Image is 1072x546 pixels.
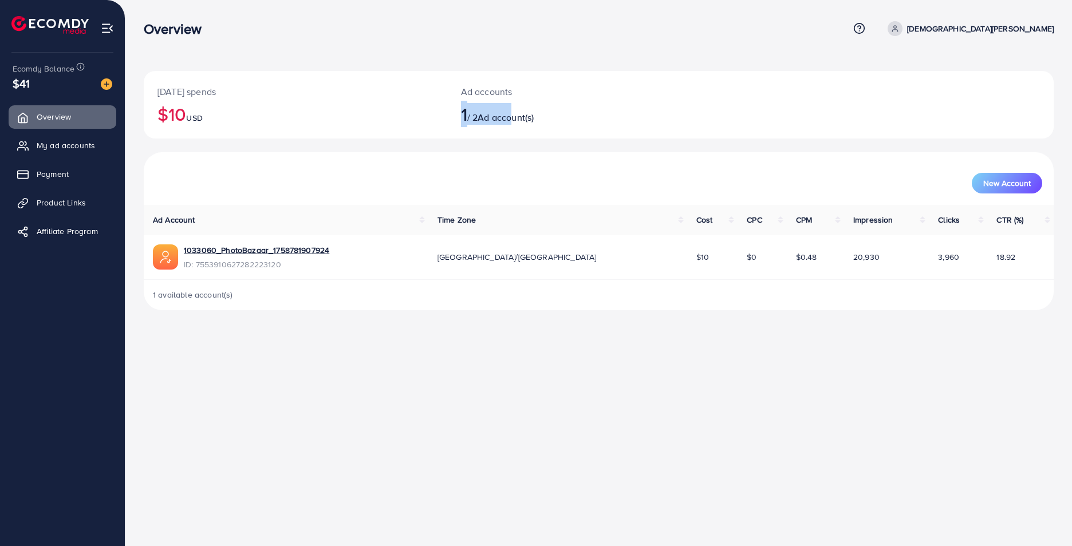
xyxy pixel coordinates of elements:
[996,251,1015,263] span: 18.92
[101,78,112,90] img: image
[996,214,1023,225] span: CTR (%)
[153,214,195,225] span: Ad Account
[907,22,1054,35] p: [DEMOGRAPHIC_DATA][PERSON_NAME]
[157,85,433,98] p: [DATE] spends
[13,63,74,74] span: Ecomdy Balance
[438,214,476,225] span: Time Zone
[144,21,211,37] h3: Overview
[11,16,89,34] img: logo
[461,101,467,127] span: 1
[9,163,116,185] a: Payment
[9,191,116,214] a: Product Links
[184,259,329,270] span: ID: 7553910627282223120
[101,22,114,35] img: menu
[438,251,597,263] span: [GEOGRAPHIC_DATA]/[GEOGRAPHIC_DATA]
[747,214,762,225] span: CPC
[696,214,713,225] span: Cost
[157,103,433,125] h2: $10
[853,214,893,225] span: Impression
[696,251,709,263] span: $10
[37,225,98,237] span: Affiliate Program
[1023,494,1063,537] iframe: Chat
[9,220,116,243] a: Affiliate Program
[186,112,202,124] span: USD
[938,251,959,263] span: 3,960
[153,289,233,300] span: 1 available account(s)
[13,75,30,92] span: $41
[153,244,178,270] img: ic-ads-acc.e4c84228.svg
[853,251,880,263] span: 20,930
[37,111,71,122] span: Overview
[184,244,329,256] a: 1033060_PhotoBazaar_1758781907924
[37,168,69,180] span: Payment
[461,103,661,125] h2: / 2
[461,85,661,98] p: Ad accounts
[796,214,812,225] span: CPM
[478,111,534,124] span: Ad account(s)
[972,173,1042,193] button: New Account
[9,134,116,157] a: My ad accounts
[883,21,1054,36] a: [DEMOGRAPHIC_DATA][PERSON_NAME]
[37,140,95,151] span: My ad accounts
[37,197,86,208] span: Product Links
[938,214,960,225] span: Clicks
[9,105,116,128] a: Overview
[747,251,756,263] span: $0
[796,251,817,263] span: $0.48
[983,179,1031,187] span: New Account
